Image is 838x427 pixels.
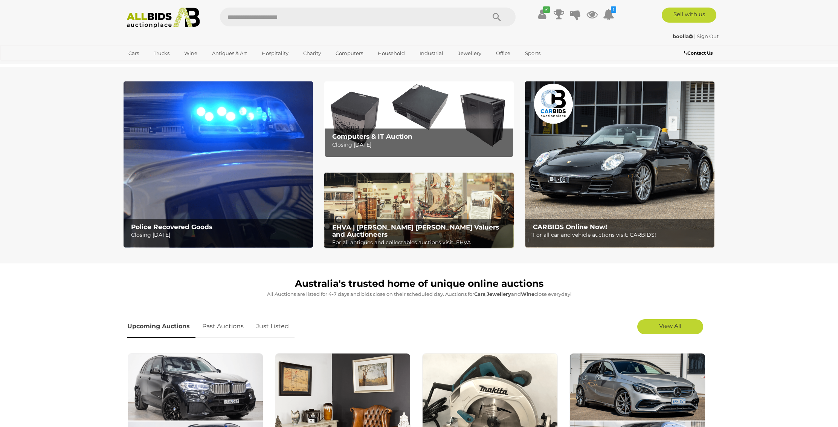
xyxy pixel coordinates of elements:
span: View All [659,322,681,329]
b: Contact Us [684,50,713,56]
a: View All [637,319,703,334]
a: Computers & IT Auction Computers & IT Auction Closing [DATE] [324,81,514,157]
a: Trucks [149,47,174,60]
a: Contact Us [684,49,714,57]
strong: Jewellery [487,291,511,297]
p: For all antiques and collectables auctions visit: EHVA [332,238,510,247]
a: Wine [179,47,202,60]
i: 1 [611,6,616,13]
a: ✔ [537,8,548,21]
a: Upcoming Auctions [127,315,195,338]
img: CARBIDS Online Now! [525,81,714,248]
a: Sell with us [662,8,716,23]
a: Sign Out [697,33,719,39]
a: Industrial [415,47,448,60]
img: EHVA | Evans Hastings Valuers and Auctioneers [324,173,514,249]
p: Closing [DATE] [332,140,510,150]
p: Closing [DATE] [131,230,308,240]
p: For all car and vehicle auctions visit: CARBIDS! [533,230,710,240]
a: Police Recovered Goods Police Recovered Goods Closing [DATE] [124,81,313,248]
strong: boolla [673,33,693,39]
a: Office [491,47,515,60]
a: Charity [298,47,326,60]
b: EHVA | [PERSON_NAME] [PERSON_NAME] Valuers and Auctioneers [332,223,499,238]
button: Search [478,8,516,26]
a: Cars [124,47,144,60]
strong: Wine [521,291,534,297]
a: CARBIDS Online Now! CARBIDS Online Now! For all car and vehicle auctions visit: CARBIDS! [525,81,714,248]
a: 1 [603,8,614,21]
i: ✔ [543,6,550,13]
a: Past Auctions [197,315,249,338]
a: Hospitality [257,47,293,60]
span: | [694,33,696,39]
b: CARBIDS Online Now! [533,223,607,231]
b: Police Recovered Goods [131,223,212,231]
a: EHVA | Evans Hastings Valuers and Auctioneers EHVA | [PERSON_NAME] [PERSON_NAME] Valuers and Auct... [324,173,514,249]
a: Computers [331,47,368,60]
a: Household [373,47,410,60]
h1: Australia's trusted home of unique online auctions [127,279,711,289]
a: Sports [520,47,545,60]
a: Antiques & Art [207,47,252,60]
strong: Cars [474,291,485,297]
a: boolla [673,33,694,39]
a: Just Listed [250,315,295,338]
img: Police Recovered Goods [124,81,313,248]
b: Computers & IT Auction [332,133,412,140]
img: Allbids.com.au [122,8,204,28]
a: [GEOGRAPHIC_DATA] [124,60,187,72]
p: All Auctions are listed for 4-7 days and bids close on their scheduled day. Auctions for , and cl... [127,290,711,298]
a: Jewellery [453,47,486,60]
img: Computers & IT Auction [324,81,514,157]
